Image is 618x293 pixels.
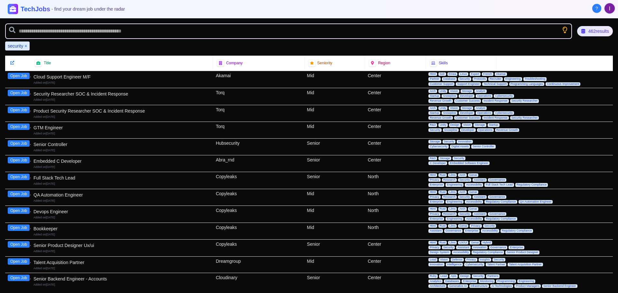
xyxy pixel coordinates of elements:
[213,105,304,122] div: Torq
[464,229,480,233] span: Enterprise
[213,139,304,155] div: Hubsecurity
[428,207,437,211] span: Html
[447,72,458,76] span: Emea
[474,89,487,93] span: Analyst
[444,279,460,283] span: Databases
[428,258,437,261] span: Lead
[442,94,457,98] span: Snowplow
[505,251,539,254] span: Senior Product Designer
[304,71,365,88] div: Mid
[8,224,30,231] button: Open Job
[458,173,467,177] span: Arch
[428,140,441,143] span: Storage
[213,223,304,239] div: Copyleaks
[51,6,125,12] span: - find your dream job under the radar
[8,157,30,163] button: Open Job
[484,183,514,187] span: Full Stack Tech Lead
[469,284,489,288] span: Infrastructure
[604,3,615,14] img: User avatar
[8,174,30,180] button: Open Job
[438,207,447,211] span: Rust
[33,132,211,136] div: Added on [DATE]
[470,241,480,244] span: Genai
[365,88,426,105] div: Center
[479,258,491,261] span: Insights
[8,43,23,49] span: security
[428,200,444,204] span: Enterprise
[473,77,487,81] span: Protocols
[448,207,457,211] span: Llms
[483,224,496,228] span: Security
[458,224,468,228] span: Genai
[508,263,543,266] span: Talent Acquisition Partner
[365,273,426,290] div: Center
[428,161,447,165] span: C Developer
[494,111,514,115] span: Cybersecurity
[577,26,613,36] div: 462 results
[473,212,487,216] span: Assistant
[458,241,468,244] span: UX/UI
[468,207,478,211] span: Genai
[453,157,466,160] span: Security
[445,200,464,204] span: Engineering
[450,145,470,148] span: Digital Assets
[452,251,470,254] span: Accessibility
[304,240,365,256] div: Senior
[488,77,503,81] span: Recruiter
[44,60,51,66] span: Title
[449,123,461,127] span: Design
[477,128,494,132] span: Operations
[459,111,474,115] span: Developer
[213,172,304,189] div: Copyleaks
[428,116,453,120] span: Revenue Growth
[473,123,486,127] span: Storage
[457,140,473,143] span: Innovation
[465,258,477,261] span: Privacy
[428,274,438,278] span: Ruby
[8,275,30,281] button: Open Job
[304,155,365,172] div: Senior
[304,88,365,105] div: Mid
[365,71,426,88] div: Center
[304,122,365,138] div: Mid
[428,246,441,249] span: Privacy
[439,60,448,66] span: Skills
[458,207,467,211] span: Arch
[488,212,506,216] span: Governance
[504,77,522,81] span: Engineering
[33,141,211,148] div: Senior Controller
[458,77,471,81] span: Security
[428,195,441,199] span: Privacy
[428,72,437,76] span: Html
[458,190,467,194] span: Arch
[460,128,476,132] span: Developer
[442,111,457,115] span: Snowplow
[8,207,30,214] button: Open Job
[489,246,507,249] span: Governance
[428,123,437,127] span: R&D
[428,241,437,244] span: Html
[24,43,27,49] button: Remove security filter
[514,284,541,288] span: Product Managers
[462,279,477,283] span: Enterprise
[444,229,463,233] span: Governance
[365,206,426,223] div: North
[213,88,304,105] div: Torq
[213,240,304,256] div: Copyleaks
[449,274,458,278] span: Apis
[365,223,426,239] div: North
[542,284,577,288] span: Senior Backend Engineer
[464,263,484,266] span: Cybersecurity
[8,191,30,197] button: Open Job
[33,233,211,237] div: Added on [DATE]
[490,284,513,288] span: AI Technologies
[509,82,544,86] span: Programming Languages
[428,212,441,216] span: Privacy
[454,99,481,103] span: Customer Success
[428,106,437,110] span: Arch
[495,72,507,76] span: Akamai
[481,241,492,244] span: Hybrid
[226,60,242,66] span: Company
[439,258,449,261] span: Vision
[470,224,482,228] span: Privacy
